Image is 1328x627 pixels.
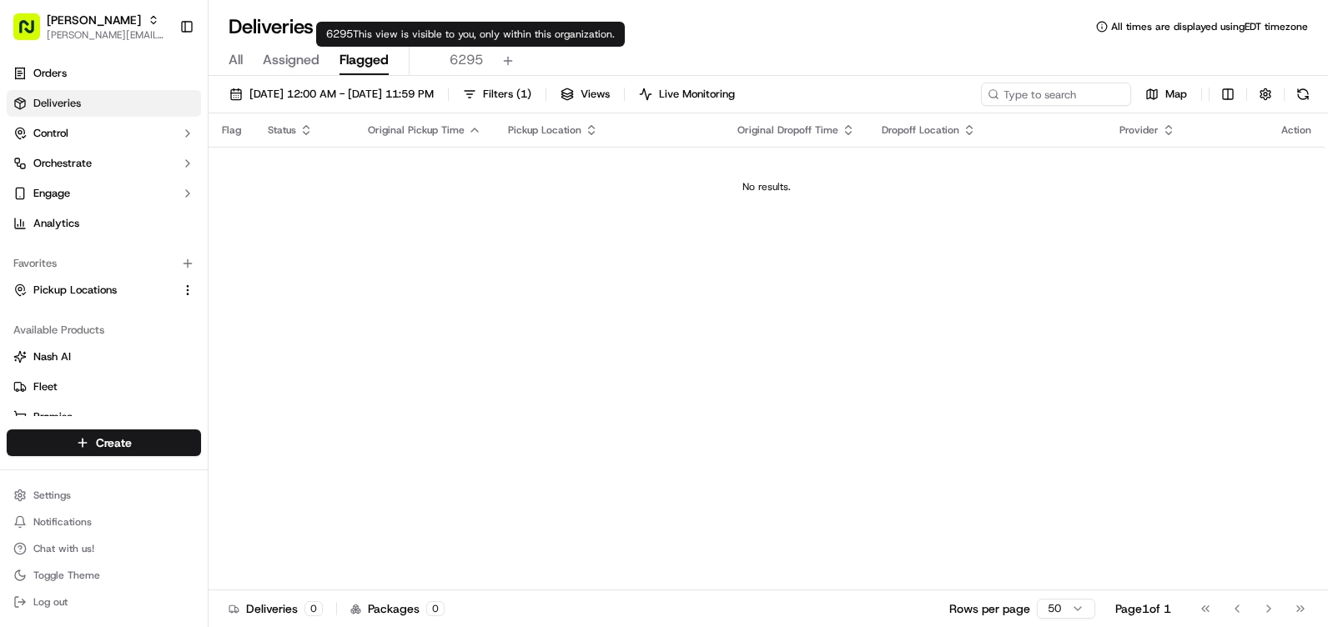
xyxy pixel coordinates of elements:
[43,108,300,125] input: Got a question? Start typing here...
[631,83,742,106] button: Live Monitoring
[353,28,615,41] span: This view is visible to you, only within this organization.
[33,569,100,582] span: Toggle Theme
[516,87,531,102] span: ( 1 )
[882,123,959,137] span: Dropoff Location
[1138,83,1195,106] button: Map
[33,283,117,298] span: Pickup Locations
[304,601,323,616] div: 0
[17,243,30,257] div: 📗
[47,12,141,28] button: [PERSON_NAME]
[7,7,173,47] button: [PERSON_NAME][PERSON_NAME][EMAIL_ADDRESS][PERSON_NAME][DOMAIN_NAME]
[7,344,201,370] button: Nash AI
[134,235,274,265] a: 💻API Documentation
[7,484,201,507] button: Settings
[33,66,67,81] span: Orders
[455,83,539,106] button: Filters(1)
[141,243,154,257] div: 💻
[426,601,445,616] div: 0
[96,434,132,451] span: Create
[118,282,202,295] a: Powered byPylon
[33,595,68,609] span: Log out
[229,13,314,40] h1: Deliveries
[33,349,71,364] span: Nash AI
[17,67,304,93] p: Welcome 👋
[450,50,483,70] span: 6295
[284,164,304,184] button: Start new chat
[981,83,1131,106] input: Type to search
[222,83,441,106] button: [DATE] 12:00 AM - [DATE] 11:59 PM
[553,83,617,106] button: Views
[229,50,243,70] span: All
[7,590,201,614] button: Log out
[263,50,319,70] span: Assigned
[47,28,166,42] button: [PERSON_NAME][EMAIL_ADDRESS][PERSON_NAME][DOMAIN_NAME]
[1115,600,1171,617] div: Page 1 of 1
[368,123,465,137] span: Original Pickup Time
[1291,83,1315,106] button: Refresh
[33,216,79,231] span: Analytics
[33,126,68,141] span: Control
[1111,20,1308,33] span: All times are displayed using EDT timezone
[7,180,201,207] button: Engage
[57,159,274,176] div: Start new chat
[166,283,202,295] span: Pylon
[949,600,1030,617] p: Rows per page
[33,409,73,424] span: Promise
[7,250,201,277] div: Favorites
[7,60,201,87] a: Orders
[33,156,92,171] span: Orchestrate
[7,374,201,400] button: Fleet
[33,489,71,502] span: Settings
[249,87,434,102] span: [DATE] 12:00 AM - [DATE] 11:59 PM
[1119,123,1159,137] span: Provider
[33,542,94,555] span: Chat with us!
[7,429,201,456] button: Create
[483,87,531,102] span: Filters
[7,537,201,560] button: Chat with us!
[229,600,323,617] div: Deliveries
[581,87,610,102] span: Views
[7,564,201,587] button: Toggle Theme
[13,349,194,364] a: Nash AI
[7,120,201,147] button: Control
[316,22,625,47] div: 6295
[659,87,735,102] span: Live Monitoring
[13,409,194,424] a: Promise
[7,317,201,344] div: Available Products
[215,180,1318,193] div: No results.
[7,510,201,534] button: Notifications
[33,515,92,529] span: Notifications
[222,123,241,137] span: Flag
[33,96,81,111] span: Deliveries
[10,235,134,265] a: 📗Knowledge Base
[17,17,50,50] img: Nash
[17,159,47,189] img: 1736555255976-a54dd68f-1ca7-489b-9aae-adbdc363a1c4
[340,50,389,70] span: Flagged
[33,186,70,201] span: Engage
[737,123,838,137] span: Original Dropoff Time
[7,210,201,237] a: Analytics
[1281,123,1311,137] div: Action
[33,242,128,258] span: Knowledge Base
[158,242,268,258] span: API Documentation
[1165,87,1187,102] span: Map
[33,379,58,394] span: Fleet
[7,90,201,117] a: Deliveries
[57,176,211,189] div: We're available if you need us!
[13,379,194,394] a: Fleet
[350,600,445,617] div: Packages
[268,123,296,137] span: Status
[7,150,201,177] button: Orchestrate
[13,283,174,298] a: Pickup Locations
[508,123,581,137] span: Pickup Location
[7,404,201,430] button: Promise
[7,277,201,303] button: Pickup Locations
